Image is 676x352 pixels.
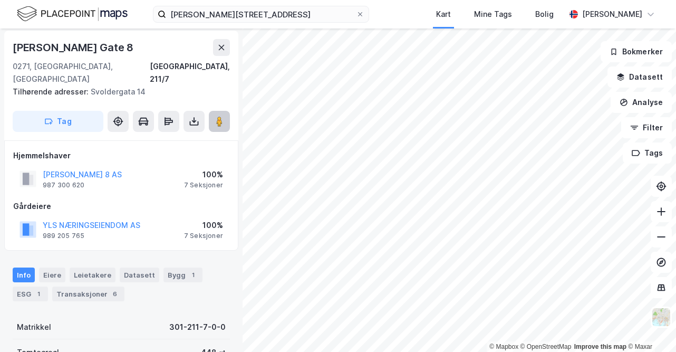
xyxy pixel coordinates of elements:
[17,5,128,23] img: logo.f888ab2527a4732fd821a326f86c7f29.svg
[13,87,91,96] span: Tilhørende adresser:
[436,8,451,21] div: Kart
[13,149,229,162] div: Hjemmelshaver
[623,142,672,164] button: Tags
[163,268,202,282] div: Bygg
[184,168,223,181] div: 100%
[52,287,124,301] div: Transaksjoner
[17,321,51,334] div: Matrikkel
[120,268,159,282] div: Datasett
[623,301,676,352] iframe: Chat Widget
[13,85,221,98] div: Svoldergata 14
[13,111,103,132] button: Tag
[13,200,229,213] div: Gårdeiere
[13,268,35,282] div: Info
[611,92,672,113] button: Analyse
[184,219,223,232] div: 100%
[184,181,223,189] div: 7 Seksjoner
[39,268,65,282] div: Eiere
[623,301,676,352] div: Kontrollprogram for chat
[169,321,226,334] div: 301-211-7-0-0
[607,66,672,88] button: Datasett
[13,60,150,85] div: 0271, [GEOGRAPHIC_DATA], [GEOGRAPHIC_DATA]
[184,232,223,240] div: 7 Seksjoner
[601,41,672,62] button: Bokmerker
[582,8,642,21] div: [PERSON_NAME]
[489,343,518,350] a: Mapbox
[13,39,136,56] div: [PERSON_NAME] Gate 8
[166,6,356,22] input: Søk på adresse, matrikkel, gårdeiere, leietakere eller personer
[43,232,84,240] div: 989 205 765
[474,8,512,21] div: Mine Tags
[70,268,115,282] div: Leietakere
[621,117,672,138] button: Filter
[574,343,626,350] a: Improve this map
[535,8,554,21] div: Bolig
[43,181,84,189] div: 987 300 620
[188,270,198,280] div: 1
[13,287,48,301] div: ESG
[520,343,572,350] a: OpenStreetMap
[33,289,44,299] div: 1
[110,289,120,299] div: 6
[150,60,230,85] div: [GEOGRAPHIC_DATA], 211/7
